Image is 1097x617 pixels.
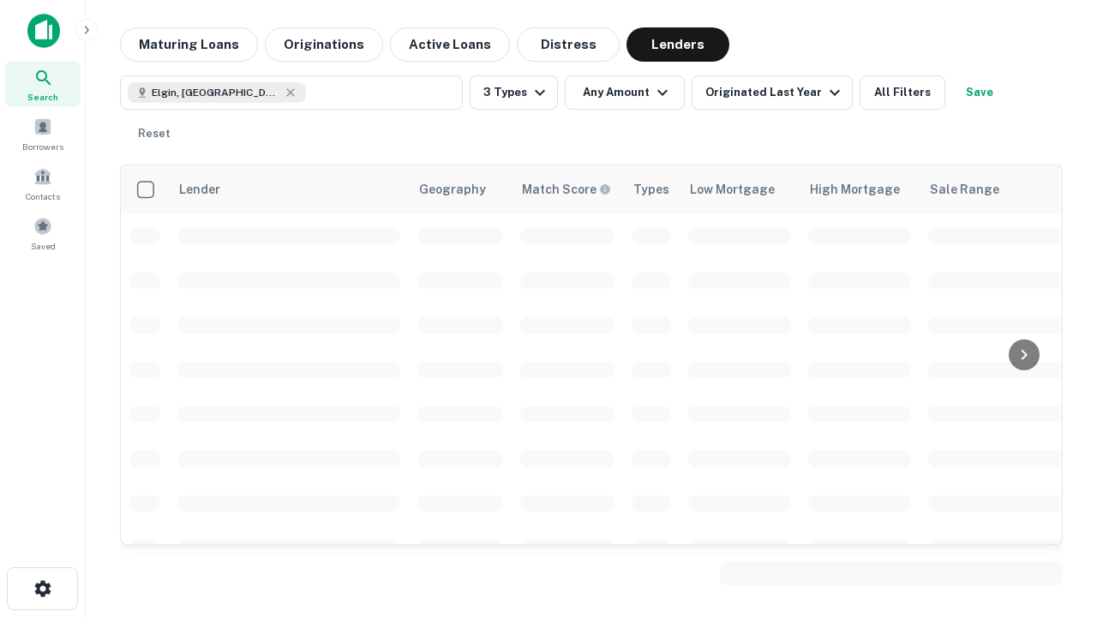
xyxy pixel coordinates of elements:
[522,180,611,199] div: Capitalize uses an advanced AI algorithm to match your search with the best lender. The match sco...
[800,165,920,213] th: High Mortgage
[26,189,60,203] span: Contacts
[120,27,258,62] button: Maturing Loans
[179,179,220,200] div: Lender
[5,61,81,107] a: Search
[680,165,800,213] th: Low Mortgage
[265,27,383,62] button: Originations
[1011,425,1097,507] iframe: Chat Widget
[512,165,623,213] th: Capitalize uses an advanced AI algorithm to match your search with the best lender. The match sco...
[127,117,182,151] button: Reset
[5,111,81,157] a: Borrowers
[27,14,60,48] img: capitalize-icon.png
[120,75,463,110] button: Elgin, [GEOGRAPHIC_DATA], [GEOGRAPHIC_DATA]
[705,82,845,103] div: Originated Last Year
[522,180,608,199] h6: Match Score
[22,140,63,153] span: Borrowers
[409,165,512,213] th: Geography
[565,75,685,110] button: Any Amount
[930,179,999,200] div: Sale Range
[5,210,81,256] a: Saved
[5,160,81,207] a: Contacts
[626,27,729,62] button: Lenders
[470,75,558,110] button: 3 Types
[810,179,900,200] div: High Mortgage
[690,179,775,200] div: Low Mortgage
[920,165,1074,213] th: Sale Range
[692,75,853,110] button: Originated Last Year
[390,27,510,62] button: Active Loans
[27,90,58,104] span: Search
[31,239,56,253] span: Saved
[633,179,669,200] div: Types
[517,27,620,62] button: Distress
[952,75,1007,110] button: Save your search to get updates of matches that match your search criteria.
[860,75,945,110] button: All Filters
[152,85,280,100] span: Elgin, [GEOGRAPHIC_DATA], [GEOGRAPHIC_DATA]
[419,179,486,200] div: Geography
[169,165,409,213] th: Lender
[623,165,680,213] th: Types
